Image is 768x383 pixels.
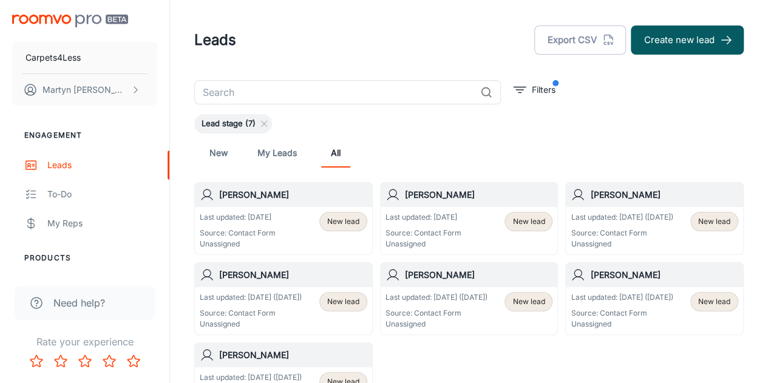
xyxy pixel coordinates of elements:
[386,292,488,303] p: Last updated: [DATE] ([DATE])
[631,25,744,55] button: Create new lead
[698,296,730,307] span: New lead
[698,216,730,227] span: New lead
[321,138,350,168] a: All
[257,138,297,168] a: My Leads
[571,228,673,239] p: Source: Contact Form
[200,308,302,319] p: Source: Contact Form
[219,348,367,362] h6: [PERSON_NAME]
[53,296,105,310] span: Need help?
[47,188,157,201] div: To-do
[204,138,233,168] a: New
[10,334,160,349] p: Rate your experience
[194,114,272,134] div: Lead stage (7)
[194,118,263,130] span: Lead stage (7)
[200,319,302,330] p: Unassigned
[121,349,146,373] button: Rate 5 star
[194,80,475,104] input: Search
[24,349,49,373] button: Rate 1 star
[512,296,545,307] span: New lead
[47,217,157,230] div: My Reps
[571,239,673,249] p: Unassigned
[200,372,302,383] p: Last updated: [DATE] ([DATE])
[386,319,488,330] p: Unassigned
[571,292,673,303] p: Last updated: [DATE] ([DATE])
[386,212,461,223] p: Last updated: [DATE]
[12,42,157,73] button: Carpets4Less
[511,80,559,100] button: filter
[571,212,673,223] p: Last updated: [DATE] ([DATE])
[590,268,738,282] h6: [PERSON_NAME]
[380,262,559,335] a: [PERSON_NAME]Last updated: [DATE] ([DATE])Source: Contact FormUnassignedNew lead
[73,349,97,373] button: Rate 3 star
[194,29,236,51] h1: Leads
[49,349,73,373] button: Rate 2 star
[219,268,367,282] h6: [PERSON_NAME]
[97,349,121,373] button: Rate 4 star
[327,296,359,307] span: New lead
[590,188,738,202] h6: [PERSON_NAME]
[327,216,359,227] span: New lead
[386,239,461,249] p: Unassigned
[405,268,553,282] h6: [PERSON_NAME]
[532,83,556,97] p: Filters
[219,188,367,202] h6: [PERSON_NAME]
[200,292,302,303] p: Last updated: [DATE] ([DATE])
[386,308,488,319] p: Source: Contact Form
[534,25,626,55] button: Export CSV
[565,262,744,335] a: [PERSON_NAME]Last updated: [DATE] ([DATE])Source: Contact FormUnassignedNew lead
[571,319,673,330] p: Unassigned
[200,212,276,223] p: Last updated: [DATE]
[380,182,559,255] a: [PERSON_NAME]Last updated: [DATE]Source: Contact FormUnassignedNew lead
[47,158,157,172] div: Leads
[405,188,553,202] h6: [PERSON_NAME]
[571,308,673,319] p: Source: Contact Form
[42,83,128,97] p: Martyn [PERSON_NAME]
[200,239,276,249] p: Unassigned
[12,15,128,27] img: Roomvo PRO Beta
[565,182,744,255] a: [PERSON_NAME]Last updated: [DATE] ([DATE])Source: Contact FormUnassignedNew lead
[386,228,461,239] p: Source: Contact Form
[194,182,373,255] a: [PERSON_NAME]Last updated: [DATE]Source: Contact FormUnassignedNew lead
[200,228,276,239] p: Source: Contact Form
[512,216,545,227] span: New lead
[12,74,157,106] button: Martyn [PERSON_NAME]
[194,262,373,335] a: [PERSON_NAME]Last updated: [DATE] ([DATE])Source: Contact FormUnassignedNew lead
[25,51,81,64] p: Carpets4Less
